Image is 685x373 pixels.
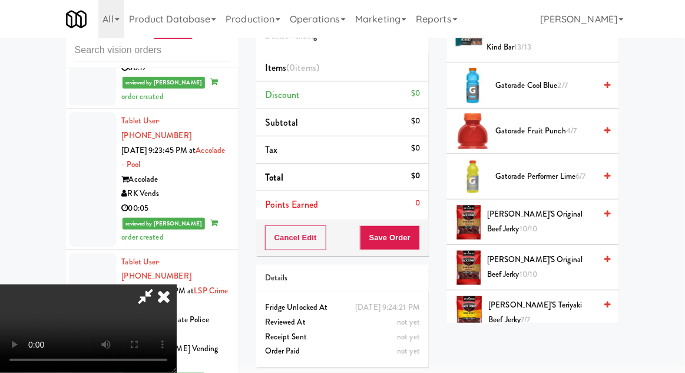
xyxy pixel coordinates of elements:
span: Discount [265,88,300,102]
span: 7/7 [521,314,530,325]
span: [DATE] 9:23:45 PM at [122,145,196,156]
div: [DATE] 9:24:21 PM [355,300,420,315]
a: Tablet User· [PHONE_NUMBER] [122,256,191,282]
input: Search vision orders [75,40,230,61]
div: [PERSON_NAME]'s Original Beef Jerky10/10 [482,253,610,282]
div: 00:17 [122,61,230,76]
button: Cancel Edit [265,225,326,250]
div: 0 [415,196,420,211]
li: Tablet User· [PHONE_NUMBER][DATE] 9:23:45 PM atAccolade - PoolAccoladeRK Vends00:05reviewed by [P... [66,109,239,250]
div: Fridge Unlocked At [265,300,420,315]
span: order created [122,76,218,102]
div: $0 [411,114,420,129]
span: reviewed by [PERSON_NAME] [123,218,206,230]
div: Order Paid [265,344,420,359]
div: $0 [411,169,420,184]
span: [PERSON_NAME]'s Teriyaki Beef Jerky [488,298,595,327]
div: Gatorade Fruit Punch4/7 [491,124,610,139]
span: not yet [397,345,420,356]
span: reviewed by [PERSON_NAME] [123,77,206,89]
div: 00:05 [122,201,230,216]
div: [PERSON_NAME]'s Teriyaki Beef Jerky7/7 [484,298,610,327]
div: Gatorade Cool Blue2/7 [491,78,610,93]
div: Receipt Sent [265,330,420,345]
div: RK Vends [122,186,230,201]
span: Gatorade Fruit Punch [495,124,595,139]
span: Gatorade Performer Lime [495,169,595,184]
ng-pluralize: items [296,61,317,74]
a: Tablet User· [PHONE_NUMBER] [122,115,191,141]
div: Details [265,271,420,286]
img: Micromart [66,9,87,30]
span: [PERSON_NAME]'s Original Beef Jerky [487,253,595,282]
span: Dark Chocolate Nuts & Sea Salt Kind Bar [487,25,595,54]
div: Reviewed At [265,315,420,330]
span: 10/10 [519,223,538,234]
div: Accolade [122,172,230,187]
span: not yet [397,331,420,342]
span: 4/7 [566,125,577,136]
div: [PERSON_NAME]'s Original Beef Jerky10/10 [482,207,610,236]
span: Subtotal [265,116,299,129]
span: [PERSON_NAME]'s Original Beef Jerky [487,207,595,236]
span: 13/13 [515,41,532,53]
span: Gatorade Cool Blue [495,78,595,93]
span: Tax [265,143,277,156]
span: (0 ) [286,61,319,74]
span: 6/7 [575,171,585,182]
div: Dark Chocolate Nuts & Sea Salt Kind Bar13/13 [482,25,611,54]
h5: Dumbo Vending [265,32,420,41]
span: Points Earned [265,198,318,211]
div: $0 [411,86,420,101]
span: 10/10 [519,269,538,280]
span: Items [265,61,319,74]
div: Gatorade Performer Lime6/7 [491,169,610,184]
span: Total [265,171,284,184]
span: 2/7 [558,80,568,91]
div: $0 [411,141,420,156]
span: not yet [397,316,420,328]
button: Save Order [360,225,420,250]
